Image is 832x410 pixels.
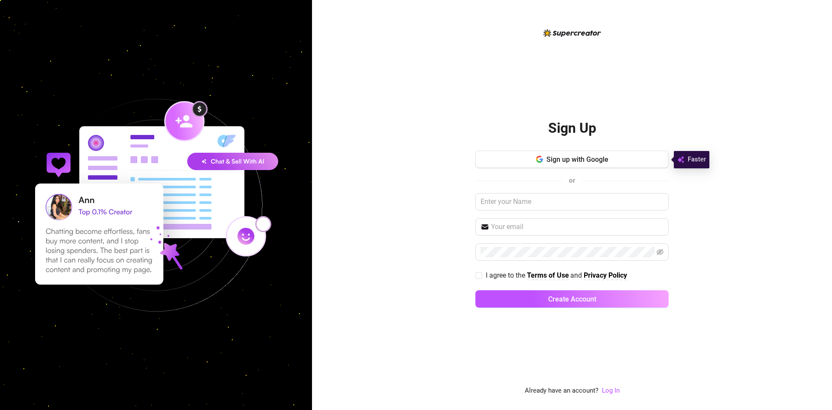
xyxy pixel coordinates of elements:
[584,271,627,279] strong: Privacy Policy
[569,177,575,184] span: or
[546,155,608,164] span: Sign up with Google
[491,222,663,232] input: Your email
[475,151,669,168] button: Sign up with Google
[688,154,706,165] span: Faster
[602,386,620,396] a: Log In
[543,29,601,37] img: logo-BBDzfeDw.svg
[525,386,598,396] span: Already have an account?
[677,154,684,165] img: svg%3e
[570,271,584,279] span: and
[475,290,669,308] button: Create Account
[6,55,306,355] img: signup-background-D0MIrEPF.svg
[584,271,627,280] a: Privacy Policy
[527,271,569,279] strong: Terms of Use
[486,271,527,279] span: I agree to the
[656,249,663,256] span: eye-invisible
[475,193,669,210] input: Enter your Name
[548,119,596,137] h2: Sign Up
[548,295,596,303] span: Create Account
[527,271,569,280] a: Terms of Use
[602,387,620,394] a: Log In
